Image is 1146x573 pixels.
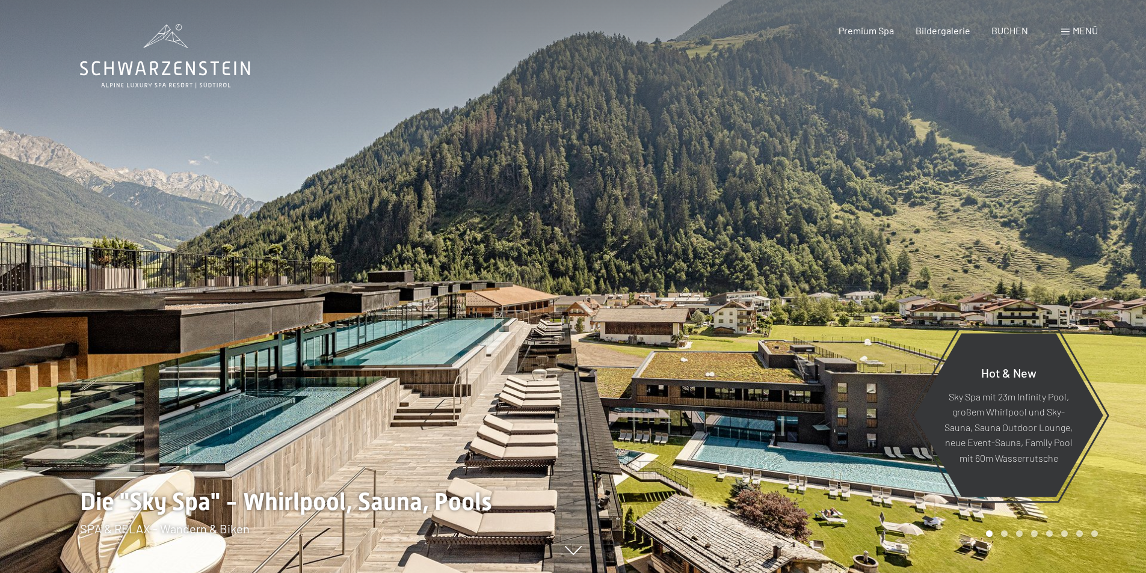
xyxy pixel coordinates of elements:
div: Carousel Page 1 (Current Slide) [986,530,993,537]
div: Carousel Page 4 [1031,530,1038,537]
div: Carousel Page 3 [1016,530,1023,537]
a: Premium Spa [839,25,894,36]
a: BUCHEN [991,25,1028,36]
span: Menü [1073,25,1098,36]
p: Sky Spa mit 23m Infinity Pool, großem Whirlpool und Sky-Sauna, Sauna Outdoor Lounge, neue Event-S... [943,388,1074,465]
span: Hot & New [981,365,1037,379]
div: Carousel Page 6 [1061,530,1068,537]
div: Carousel Page 5 [1046,530,1053,537]
div: Carousel Pagination [982,530,1098,537]
a: Bildergalerie [916,25,970,36]
div: Carousel Page 2 [1001,530,1008,537]
a: Hot & New Sky Spa mit 23m Infinity Pool, großem Whirlpool und Sky-Sauna, Sauna Outdoor Lounge, ne... [913,332,1104,498]
div: Carousel Page 8 [1091,530,1098,537]
div: Carousel Page 7 [1076,530,1083,537]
